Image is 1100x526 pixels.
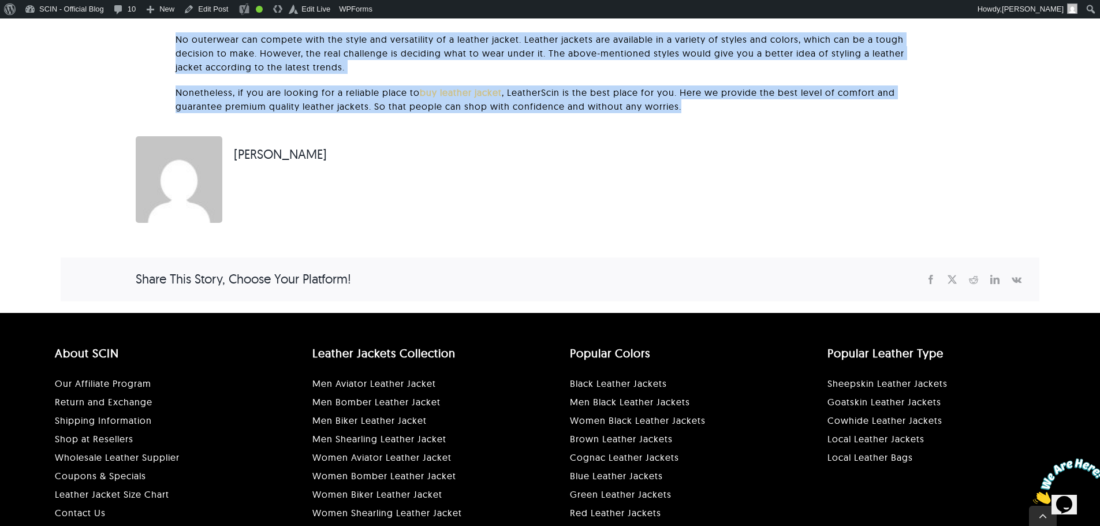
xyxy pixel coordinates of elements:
[570,488,672,500] a: Green Leather Jackets
[827,415,942,426] a: Cowhide Leather Jackets
[312,433,446,445] a: Men Shearling Leather Jacket
[312,452,452,463] a: Women Aviator Leather Jacket
[985,272,1006,287] a: LinkedIn
[1028,454,1100,509] iframe: chat widget
[570,415,706,426] a: Women Black Leather Jackets
[312,507,462,518] a: Women Shearling Leather Jacket
[256,6,263,13] div: Good
[312,488,442,500] a: Women Biker Leather Jacket
[570,507,661,518] a: Red Leather Jackets
[570,378,667,389] a: Black Leather Jackets
[55,507,106,518] a: Contact Us
[312,396,441,408] a: Men Bomber Leather Jacket
[55,378,151,389] a: Our Affiliate Program
[570,470,663,482] a: Blue Leather Jackets
[963,272,985,287] a: Reddit
[55,433,133,445] a: Shop at Resellers
[942,272,963,287] a: X
[420,87,502,98] a: buy leather jacket
[55,346,119,360] a: About SCIN
[55,415,152,426] a: Shipping Information
[570,346,650,360] a: Popular Colors
[827,396,941,408] a: Goatskin Leather Jackets
[55,488,169,500] a: Leather Jacket Size Chart
[55,396,152,408] a: Return and Exchange
[570,433,673,445] a: Brown Leather Jackets
[827,433,924,445] a: Local Leather Jackets
[5,5,76,50] img: Chat attention grabber
[136,136,222,223] img: Adam S.
[312,415,427,426] a: Men Biker Leather Jacket
[1002,5,1064,13] span: [PERSON_NAME]
[5,5,9,14] span: 1
[827,346,944,360] a: Popular Leather Type
[234,145,327,164] span: [PERSON_NAME]
[176,32,934,74] p: No outerwear can compete with the style and versatility of a leather jacket. Leather jackets are ...
[827,452,913,463] a: Local Leather Goods and Accessories
[570,396,690,408] a: Men Black Leather Jackets
[570,452,679,463] a: Cognac Leather Jackets
[176,85,934,113] p: Nonetheless, if you are looking for a reliable place to , LeatherScin is the best place for you. ...
[55,452,180,463] a: Wholesale Leather Supplier
[312,346,456,360] a: Leather Jackets Collection
[312,470,456,482] a: Women Bomber Leather Jacket
[312,378,436,389] a: Men Aviator Leather Jacket
[136,270,351,289] h4: Share This Story, Choose Your Platform!
[827,378,948,389] a: Sheepskin Leather Jackets
[55,470,146,482] a: Coupons & Specials
[920,272,942,287] a: Facebook
[1006,272,1028,287] a: Vk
